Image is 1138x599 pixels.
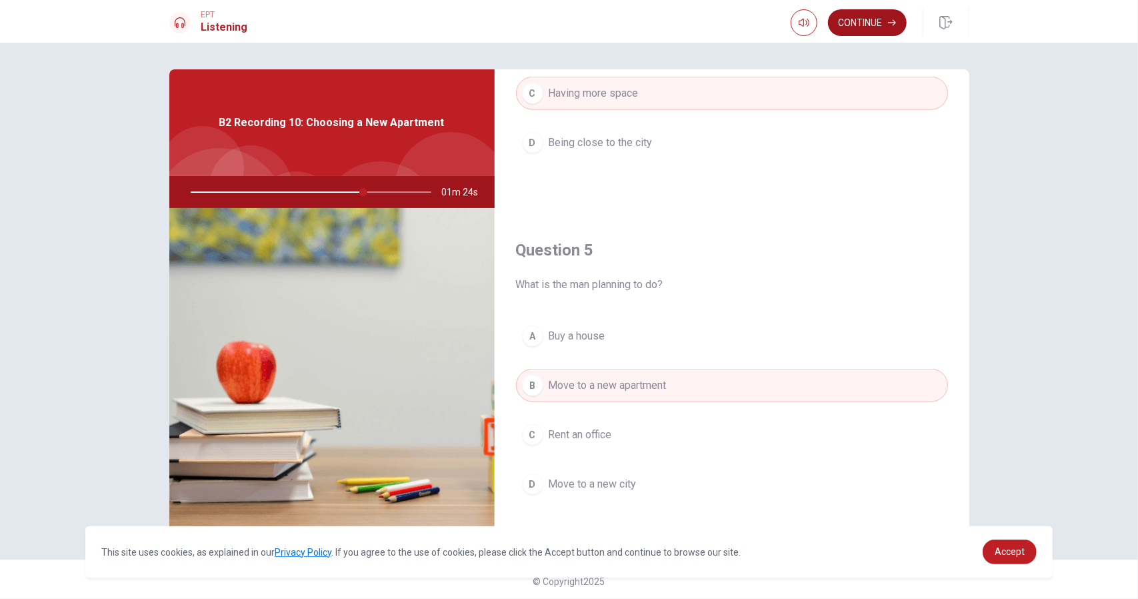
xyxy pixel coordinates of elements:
[442,176,489,208] span: 01m 24s
[549,378,667,394] span: Move to a new apartment
[522,474,543,495] div: D
[275,547,331,558] a: Privacy Policy
[516,77,948,110] button: CHaving more space
[85,526,1053,578] div: cookieconsent
[516,239,948,261] h4: Question 5
[995,546,1025,557] span: Accept
[516,126,948,159] button: DBeing close to the city
[219,115,445,131] span: B2 Recording 10: Choosing a New Apartment
[516,418,948,452] button: CRent an office
[522,83,543,104] div: C
[549,328,605,344] span: Buy a house
[101,547,741,558] span: This site uses cookies, as explained in our . If you agree to the use of cookies, please click th...
[522,375,543,396] div: B
[522,424,543,446] div: C
[533,576,605,587] span: © Copyright 2025
[828,9,907,36] button: Continue
[201,10,248,19] span: EPT
[169,208,495,533] img: B2 Recording 10: Choosing a New Apartment
[522,132,543,153] div: D
[516,277,948,293] span: What is the man planning to do?
[549,85,639,101] span: Having more space
[516,468,948,501] button: DMove to a new city
[549,476,637,492] span: Move to a new city
[549,427,612,443] span: Rent an office
[201,19,248,35] h1: Listening
[983,540,1037,564] a: dismiss cookie message
[516,320,948,353] button: ABuy a house
[516,369,948,402] button: BMove to a new apartment
[522,326,543,347] div: A
[549,135,653,151] span: Being close to the city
